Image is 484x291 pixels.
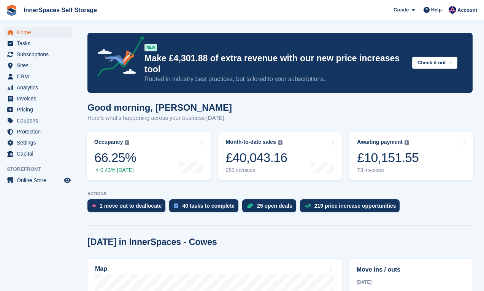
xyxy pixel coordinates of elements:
[21,4,100,16] a: InnerSpaces Self Storage
[87,191,473,196] p: ACTIONS
[4,148,72,159] a: menu
[4,27,72,38] a: menu
[95,266,107,272] h2: Map
[17,49,62,60] span: Subscriptions
[92,204,96,208] img: move_outs_to_deallocate_icon-f764333ba52eb49d3ac5e1228854f67142a1ed5810a6f6cc68b1a99e826820c5.svg
[94,150,136,165] div: 66.25%
[357,265,465,274] h2: Move ins / outs
[305,204,311,208] img: price_increase_opportunities-93ffe204e8149a01c8c9dc8f82e8f89637d9d84a8eef4429ea346261dce0b2c0.svg
[7,165,76,173] span: Storefront
[394,6,409,14] span: Create
[17,93,62,104] span: Invoices
[100,203,162,209] div: 1 move out to deallocate
[4,49,72,60] a: menu
[17,126,62,137] span: Protection
[87,132,211,180] a: Occupancy 66.25% 0.43% [DATE]
[357,279,465,286] div: [DATE]
[357,167,419,173] div: 73 invoices
[17,27,62,38] span: Home
[431,6,442,14] span: Help
[449,6,456,14] img: Dominic Hampson
[17,38,62,49] span: Tasks
[4,126,72,137] a: menu
[17,71,62,82] span: CRM
[412,57,457,69] button: Check it out →
[314,203,396,209] div: 219 price increase opportunities
[349,132,473,180] a: Awaiting payment £10,151.55 73 invoices
[4,137,72,148] a: menu
[4,175,72,186] a: menu
[226,167,287,173] div: 283 invoices
[247,203,253,208] img: deal-1b604bf984904fb50ccaf53a9ad4b4a5d6e5aea283cecdc64d6e3604feb123c2.svg
[144,53,406,75] p: Make £4,301.88 of extra revenue with our new price increases tool
[300,199,404,216] a: 219 price increase opportunities
[4,71,72,82] a: menu
[17,82,62,93] span: Analytics
[226,139,276,145] div: Month-to-date sales
[405,140,409,145] img: icon-info-grey-7440780725fd019a000dd9b08b2336e03edf1995a4989e88bcd33f0948082b44.svg
[457,6,477,14] span: Account
[94,167,136,173] div: 0.43% [DATE]
[357,150,419,165] div: £10,151.55
[226,150,287,165] div: £40,043.16
[278,140,282,145] img: icon-info-grey-7440780725fd019a000dd9b08b2336e03edf1995a4989e88bcd33f0948082b44.svg
[218,132,342,180] a: Month-to-date sales £40,043.16 283 invoices
[4,115,72,126] a: menu
[17,60,62,71] span: Sites
[17,175,62,186] span: Online Store
[144,44,157,51] div: NEW
[4,82,72,93] a: menu
[242,199,300,216] a: 25 open deals
[174,204,178,208] img: task-75834270c22a3079a89374b754ae025e5fb1db73e45f91037f5363f120a921f8.svg
[91,36,144,80] img: price-adjustments-announcement-icon-8257ccfd72463d97f412b2fc003d46551f7dbcb40ab6d574587a9cd5c0d94...
[357,139,403,145] div: Awaiting payment
[4,60,72,71] a: menu
[17,137,62,148] span: Settings
[87,199,169,216] a: 1 move out to deallocate
[87,114,232,122] p: Here's what's happening across your business [DATE]
[87,102,232,113] h1: Good morning, [PERSON_NAME]
[125,140,129,145] img: icon-info-grey-7440780725fd019a000dd9b08b2336e03edf1995a4989e88bcd33f0948082b44.svg
[257,203,292,209] div: 25 open deals
[4,93,72,104] a: menu
[144,75,406,83] p: Rooted in industry best practices, but tailored to your subscriptions.
[87,237,217,247] h2: [DATE] in InnerSpaces - Cowes
[4,104,72,115] a: menu
[182,203,235,209] div: 40 tasks to complete
[169,199,242,216] a: 40 tasks to complete
[17,148,62,159] span: Capital
[6,5,17,16] img: stora-icon-8386f47178a22dfd0bd8f6a31ec36ba5ce8667c1dd55bd0f319d3a0aa187defe.svg
[17,115,62,126] span: Coupons
[17,104,62,115] span: Pricing
[4,38,72,49] a: menu
[94,139,123,145] div: Occupancy
[63,176,72,185] a: Preview store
